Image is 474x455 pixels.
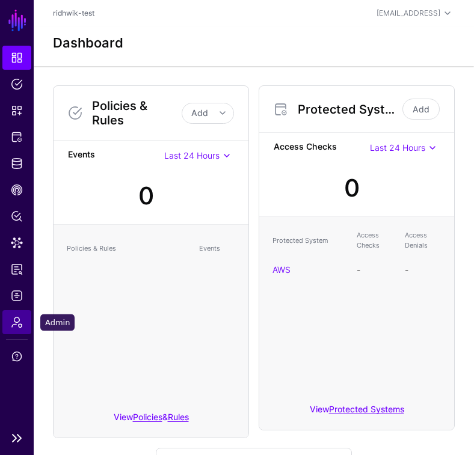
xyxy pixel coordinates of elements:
[11,263,23,275] span: Reports
[92,99,182,127] h3: Policies & Rules
[11,157,23,169] span: Identity Data Fabric
[53,35,123,50] h2: Dashboard
[2,284,31,308] a: Logs
[329,404,404,414] a: Protected Systems
[11,78,23,90] span: Policies
[11,210,23,222] span: Policy Lens
[61,232,193,264] th: Policies & Rules
[138,178,154,214] div: 0
[2,310,31,334] a: Admin
[11,350,23,362] span: Support
[191,108,208,118] span: Add
[168,412,189,422] a: Rules
[53,8,94,17] a: ridhwik-test
[40,314,75,331] div: Admin
[377,8,440,19] div: [EMAIL_ADDRESS]
[11,184,23,196] span: CAEP Hub
[266,224,351,256] th: Protected System
[2,178,31,202] a: CAEP Hub
[2,125,31,149] a: Protected Systems
[274,140,370,155] strong: Access Checks
[11,237,23,249] span: Data Lens
[193,232,241,264] th: Events
[351,256,399,282] td: -
[370,142,425,153] span: Last 24 Hours
[298,102,400,117] h3: Protected Systems
[2,231,31,255] a: Data Lens
[399,224,447,256] th: Access Denials
[11,105,23,117] span: Snippets
[2,151,31,176] a: Identity Data Fabric
[402,99,440,120] a: Add
[399,256,447,282] td: -
[2,99,31,123] a: Snippets
[11,131,23,143] span: Protected Systems
[2,204,31,228] a: Policy Lens
[11,316,23,328] span: Admin
[2,46,31,70] a: Dashboard
[164,150,220,160] span: Last 24 Hours
[7,7,28,34] a: SGNL
[2,72,31,96] a: Policies
[344,170,360,206] div: 0
[259,395,454,430] div: View
[11,52,23,64] span: Dashboard
[54,403,248,438] div: View &
[351,224,399,256] th: Access Checks
[2,257,31,281] a: Reports
[272,264,291,275] a: AWS
[133,412,162,422] a: Policies
[68,148,164,163] strong: Events
[11,290,23,302] span: Logs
